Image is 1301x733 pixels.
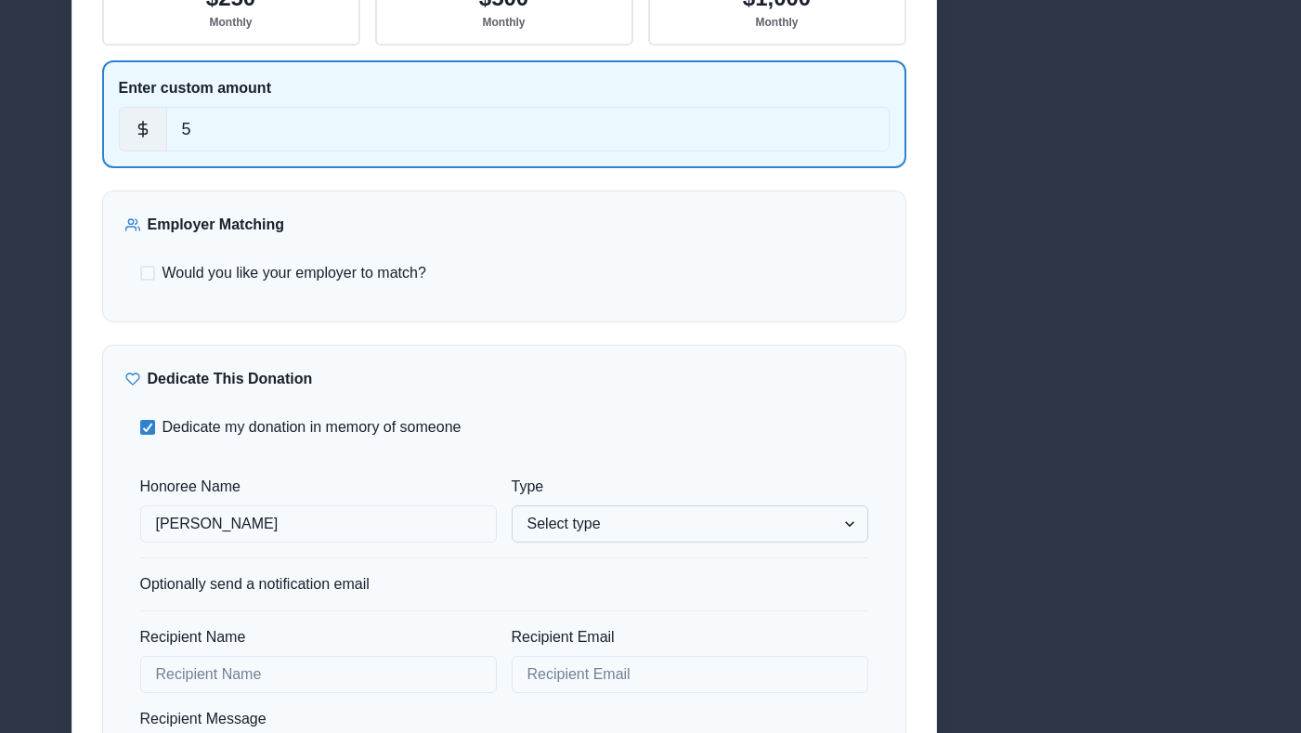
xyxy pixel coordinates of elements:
[512,626,857,648] label: Recipient Email
[163,262,426,284] span: Would you like your employer to match?
[756,16,799,29] p: Monthly
[482,16,525,29] p: Monthly
[512,476,857,498] label: Type
[119,77,890,99] p: Enter custom amount
[140,573,868,596] p: Optionally send a notification email
[140,656,497,693] input: Recipient Name
[140,708,857,730] label: Recipient Message
[209,16,252,29] p: Monthly
[148,214,285,236] p: Employer Matching
[140,626,486,648] label: Recipient Name
[512,656,868,693] input: Recipient Email
[140,505,497,543] input: Honoree Name
[163,416,462,438] span: Dedicate my donation in memory of someone
[148,368,313,390] p: Dedicate This Donation
[166,107,890,151] input: Enter amount
[140,476,486,498] label: Honoree Name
